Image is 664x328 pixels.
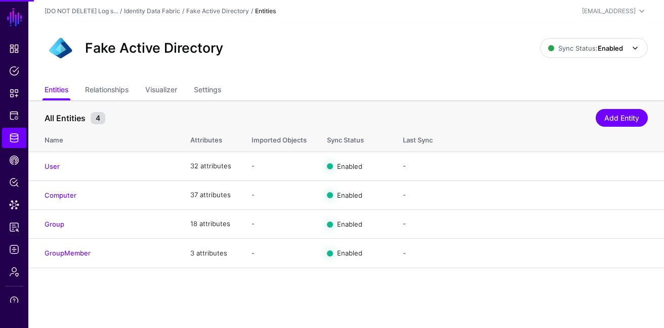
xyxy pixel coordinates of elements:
a: Data Lens [2,195,26,215]
span: CAEP Hub [9,155,19,165]
a: Policy Lens [2,172,26,193]
span: Reports [9,222,19,232]
div: / [180,7,186,16]
a: CAEP Hub [2,150,26,170]
span: Sync Status: [548,44,623,52]
a: Policies [2,61,26,81]
td: - [241,152,317,180]
td: 3 attributes [180,239,241,268]
span: Enabled [337,249,362,257]
a: Entities [45,81,68,100]
td: - [241,239,317,268]
a: Identity Data Fabric [2,128,26,148]
app-datasources-item-entities-syncstatus: - [403,191,406,199]
span: Policy Lens [9,177,19,188]
a: Group [45,220,64,228]
app-datasources-item-entities-syncstatus: - [403,220,406,228]
a: SGNL [6,6,23,28]
td: 32 attributes [180,152,241,180]
th: Imported Objects [241,125,317,152]
td: - [241,180,317,209]
span: All Entities [42,112,88,124]
a: Snippets [2,83,26,103]
a: Dashboard [2,39,26,59]
small: 4 [91,112,105,124]
a: Relationships [85,81,129,100]
div: [EMAIL_ADDRESS] [582,7,636,16]
span: Snippets [9,88,19,98]
img: svg+xml;base64,PHN2ZyB3aWR0aD0iNjQiIGhlaWdodD0iNjQiIHZpZXdCb3g9IjAgMCA2NCA2NCIgZmlsbD0ibm9uZSIgeG... [45,32,77,64]
td: - [241,210,317,239]
a: [DO NOT DELETE] Log s... [45,7,118,15]
div: / [118,7,124,16]
div: / [249,7,255,16]
th: Sync Status [317,125,393,152]
a: Visualizer [145,81,177,100]
a: Add Entity [596,109,648,127]
app-datasources-item-entities-syncstatus: - [403,249,406,257]
td: 37 attributes [180,180,241,209]
span: Admin [9,267,19,277]
a: Computer [45,191,76,199]
th: Name [28,125,180,152]
span: Policies [9,66,19,76]
strong: Enabled [598,44,623,52]
span: Support [9,296,19,306]
span: Enabled [337,191,362,199]
a: Fake Active Directory [186,7,249,15]
a: GroupMember [45,249,91,257]
a: Reports [2,217,26,237]
a: User [45,162,60,170]
span: Logs [9,244,19,254]
a: Logs [2,239,26,260]
a: Protected Systems [2,105,26,126]
app-datasources-item-entities-syncstatus: - [403,162,406,170]
th: Attributes [180,125,241,152]
span: Protected Systems [9,111,19,121]
td: 18 attributes [180,210,241,239]
span: Dashboard [9,44,19,54]
span: Enabled [337,162,362,170]
a: Settings [194,81,221,100]
span: Enabled [337,220,362,228]
strong: Entities [255,7,276,15]
th: Last Sync [393,125,664,152]
a: Admin [2,262,26,282]
a: Identity Data Fabric [124,7,180,15]
h2: Fake Active Directory [85,40,223,56]
span: Identity Data Fabric [9,133,19,143]
span: Data Lens [9,200,19,210]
